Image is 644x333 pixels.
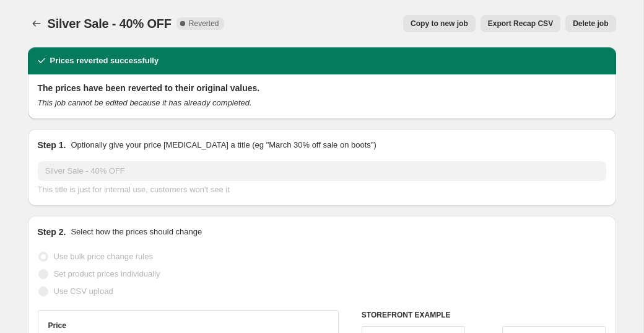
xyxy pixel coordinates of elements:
[71,226,202,238] p: Select how the prices should change
[38,161,606,181] input: 30% off holiday sale
[403,15,476,32] button: Copy to new job
[48,17,172,30] span: Silver Sale - 40% OFF
[189,19,219,29] span: Reverted
[38,185,230,194] span: This title is just for internal use, customers won't see it
[38,226,66,238] h2: Step 2.
[362,310,606,320] h6: STOREFRONT EXAMPLE
[50,55,159,67] h2: Prices reverted successfully
[411,19,468,29] span: Copy to new job
[573,19,608,29] span: Delete job
[38,82,606,94] h2: The prices have been reverted to their original values.
[38,98,252,107] i: This job cannot be edited because it has already completed.
[28,15,45,32] button: Price change jobs
[71,139,376,151] p: Optionally give your price [MEDICAL_DATA] a title (eg "March 30% off sale on boots")
[54,269,160,278] span: Set product prices individually
[488,19,553,29] span: Export Recap CSV
[565,15,616,32] button: Delete job
[54,252,153,261] span: Use bulk price change rules
[48,321,66,331] h3: Price
[481,15,560,32] button: Export Recap CSV
[38,139,66,151] h2: Step 1.
[54,286,113,296] span: Use CSV upload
